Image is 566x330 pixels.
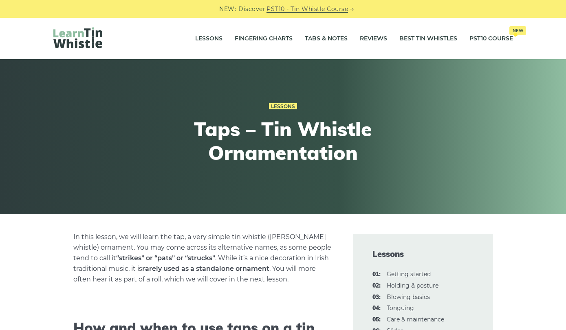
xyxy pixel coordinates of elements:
img: LearnTinWhistle.com [53,27,102,48]
span: 02: [372,281,381,291]
a: 03:Blowing basics [387,293,430,301]
span: Lessons [372,248,474,260]
a: PST10 CourseNew [469,29,513,49]
span: 05: [372,315,381,325]
a: Fingering Charts [235,29,293,49]
a: 01:Getting started [387,270,431,278]
a: Best Tin Whistles [399,29,457,49]
a: 02:Holding & posture [387,282,438,289]
span: 01: [372,270,381,279]
p: In this lesson, we will learn the tap, a very simple tin whistle ([PERSON_NAME] whistle) ornament... [73,232,333,285]
a: 04:Tonguing [387,304,414,312]
span: New [509,26,526,35]
strong: “strikes” or “pats” or “strucks” [116,254,215,262]
span: 04: [372,303,381,313]
strong: rarely used as a standalone ornament [142,265,269,272]
a: Reviews [360,29,387,49]
a: Tabs & Notes [305,29,348,49]
a: 05:Care & maintenance [387,316,444,323]
h1: Taps – Tin Whistle Ornamentation [133,117,433,164]
span: 03: [372,292,381,302]
a: Lessons [195,29,222,49]
a: Lessons [269,103,297,110]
